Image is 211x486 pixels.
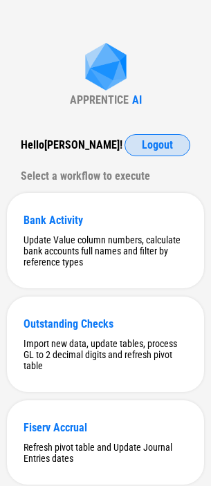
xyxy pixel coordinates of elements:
[142,140,173,151] span: Logout
[24,214,187,227] div: Bank Activity
[24,442,187,464] div: Refresh pivot table and Update Journal Entries dates
[24,234,187,268] div: Update Value column numbers, calculate bank accounts full names and filter by reference types
[24,317,187,330] div: Outstanding Checks
[70,93,129,106] div: APPRENTICE
[21,165,190,187] div: Select a workflow to execute
[78,43,134,93] img: Apprentice AI
[24,338,187,371] div: Import new data, update tables, process GL to 2 decimal digits and refresh pivot table
[24,421,187,434] div: Fiserv Accrual
[125,134,190,156] button: Logout
[132,93,142,106] div: AI
[21,134,122,156] div: Hello [PERSON_NAME] !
